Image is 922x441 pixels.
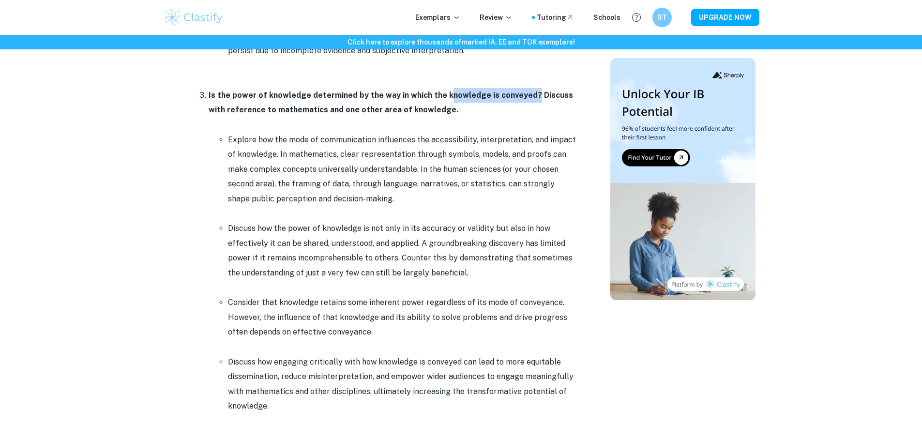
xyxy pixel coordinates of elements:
[652,8,672,27] button: RT
[228,133,576,206] p: Explore how the mode of communication influences the accessibility, interpretation, and impact of...
[415,12,460,23] p: Exemplars
[2,37,920,47] h6: Click here to explore thousands of marked IA, EE and TOK exemplars !
[163,8,225,27] img: Clastify logo
[228,355,576,414] p: Discuss how engaging critically with how knowledge is conveyed can lead to more equitable dissemi...
[209,91,573,114] strong: Is the power of knowledge determined by the way in which the knowledge is conveyed? Discuss with ...
[537,12,574,23] a: Tutoring
[228,295,576,339] p: Consider that knowledge retains some inherent power regardless of its mode of conveyance. However...
[610,58,756,300] img: Thumbnail
[480,12,513,23] p: Review
[656,12,667,23] h6: RT
[691,9,759,26] button: UPGRADE NOW
[628,9,645,26] button: Help and Feedback
[228,221,576,280] p: Discuss how the power of knowledge is not only in its accuracy or validity but also in how effect...
[593,12,620,23] a: Schools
